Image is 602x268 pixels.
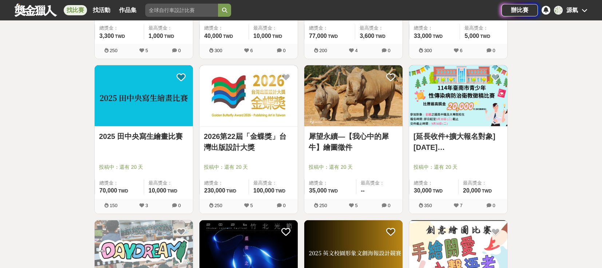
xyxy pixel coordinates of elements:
[204,33,222,39] span: 40,000
[116,5,139,15] a: 作品集
[502,4,538,16] a: 辦比賽
[361,187,365,194] span: --
[414,24,455,32] span: 總獎金：
[250,203,253,208] span: 5
[110,48,118,53] span: 250
[204,163,293,171] span: 投稿中：還有 20 天
[464,33,479,39] span: 5,000
[148,187,166,194] span: 10,000
[566,6,578,15] div: 源氣
[115,34,125,39] span: TWD
[309,24,350,32] span: 總獎金：
[148,33,163,39] span: 1,000
[414,33,432,39] span: 33,000
[482,189,492,194] span: TWD
[460,203,462,208] span: 7
[492,203,495,208] span: 0
[148,179,189,187] span: 最高獎金：
[319,48,327,53] span: 200
[145,48,148,53] span: 5
[99,163,189,171] span: 投稿中：還有 20 天
[99,179,139,187] span: 總獎金：
[226,189,236,194] span: TWD
[328,34,338,39] span: TWD
[199,65,298,126] img: Cover Image
[424,48,432,53] span: 300
[554,6,563,15] div: 源
[95,65,193,126] img: Cover Image
[145,203,148,208] span: 3
[283,203,285,208] span: 0
[99,131,189,142] a: 2025 田中央寫生繪畫比賽
[164,34,174,39] span: TWD
[99,187,117,194] span: 70,000
[304,65,403,126] img: Cover Image
[214,48,222,53] span: 300
[463,187,481,194] span: 20,000
[460,48,462,53] span: 6
[463,179,503,187] span: 最高獎金：
[99,24,139,32] span: 總獎金：
[253,33,271,39] span: 10,000
[64,5,87,15] a: 找比賽
[355,48,357,53] span: 4
[276,189,285,194] span: TWD
[253,24,293,32] span: 最高獎金：
[253,187,274,194] span: 100,000
[99,33,114,39] span: 3,300
[413,131,503,153] a: [延長收件+擴大報名對象][DATE][GEOGRAPHIC_DATA]青少年性傳染病防治衛教徵稿比賽
[480,34,490,39] span: TWD
[360,24,398,32] span: 最高獎金：
[309,163,398,171] span: 投稿中：還有 20 天
[492,48,495,53] span: 0
[204,24,244,32] span: 總獎金：
[328,189,338,194] span: TWD
[110,203,118,208] span: 150
[414,179,454,187] span: 總獎金：
[253,179,293,187] span: 最高獎金：
[464,24,503,32] span: 最高獎金：
[309,33,327,39] span: 77,000
[167,189,177,194] span: TWD
[309,187,327,194] span: 35,000
[433,189,443,194] span: TWD
[204,187,225,194] span: 230,000
[90,5,113,15] a: 找活動
[355,203,357,208] span: 5
[283,48,285,53] span: 0
[414,187,432,194] span: 30,000
[145,4,218,17] input: 全球自行車設計比賽
[178,48,181,53] span: 0
[388,48,390,53] span: 0
[250,48,253,53] span: 6
[360,33,374,39] span: 3,600
[214,203,222,208] span: 250
[223,34,233,39] span: TWD
[409,65,507,126] img: Cover Image
[118,189,128,194] span: TWD
[272,34,282,39] span: TWD
[148,24,189,32] span: 最高獎金：
[361,179,398,187] span: 最高獎金：
[376,34,385,39] span: TWD
[319,203,327,208] span: 250
[413,163,503,171] span: 投稿中：還有 20 天
[204,179,244,187] span: 總獎金：
[309,179,352,187] span: 總獎金：
[309,131,398,153] a: 犀望永續—【我心中的犀牛】繪圖徵件
[424,203,432,208] span: 350
[433,34,443,39] span: TWD
[204,131,293,153] a: 2026第22屆「金蝶獎」台灣出版設計大獎
[388,203,390,208] span: 0
[178,203,181,208] span: 0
